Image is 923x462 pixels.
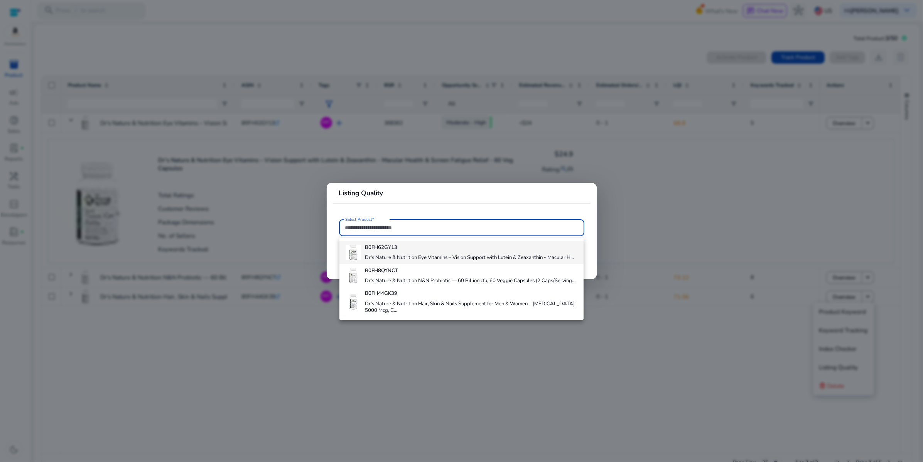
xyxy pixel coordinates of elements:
[365,278,575,284] h4: Dr's Nature & Nutrition N&N Probiotic — 60 Billion cfu, 60 Veggie Capsules (2 Caps/Serving...
[346,268,361,283] img: 41swXBBDcwL._AC_US40_.jpg
[365,301,577,314] h4: Dr's Nature & Nutrition Hair, Skin & Nails Supplement for Men & Women – [MEDICAL_DATA] 5000 Mcg, ...
[365,267,398,274] b: B0FH8QYNCT
[365,254,574,261] h4: Dr's Nature & Nutrition Eye Vitamins – Vision Support with Lutein & Zeaxanthin - Macular H...
[346,245,361,260] img: 4177ud3iVrL._AC_US40_.jpg
[345,217,374,222] mat-label: Select Product*
[365,244,397,251] b: B0FH62GY13
[365,290,397,297] b: B0FH44GK39
[346,294,361,310] img: 41ICkUZHvFL._AC_US40_.jpg
[339,188,383,198] b: Listing Quality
